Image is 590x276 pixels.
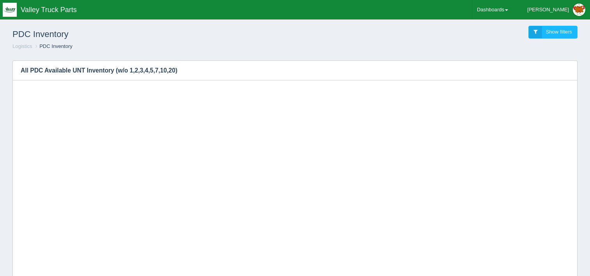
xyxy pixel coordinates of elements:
li: PDC Inventory [34,43,73,50]
img: q1blfpkbivjhsugxdrfq.png [3,3,17,17]
a: Logistics [12,43,32,49]
img: Profile Picture [573,4,585,16]
span: Valley Truck Parts [21,6,77,14]
h1: PDC Inventory [12,26,295,43]
span: Show filters [546,29,572,35]
h3: All PDC Available UNT Inventory (w/o 1,2,3,4,5,7,10,20) [13,61,565,80]
a: Show filters [528,26,578,39]
div: [PERSON_NAME] [527,2,569,18]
